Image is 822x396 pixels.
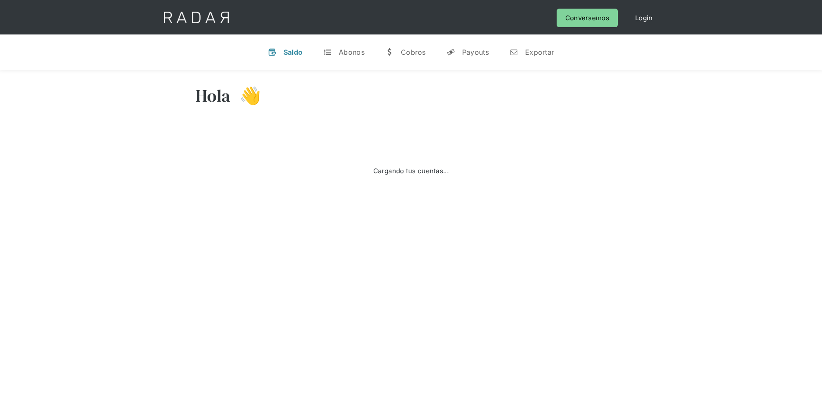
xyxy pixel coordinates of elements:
[510,48,518,56] div: n
[268,48,277,56] div: v
[339,48,365,56] div: Abonos
[323,48,332,56] div: t
[385,48,394,56] div: w
[373,165,449,177] div: Cargando tus cuentas...
[447,48,455,56] div: y
[627,9,661,27] a: Login
[462,48,489,56] div: Payouts
[195,85,231,106] h3: Hola
[283,48,303,56] div: Saldo
[557,9,618,27] a: Conversemos
[525,48,554,56] div: Exportar
[231,85,261,106] h3: 👋
[401,48,426,56] div: Cobros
